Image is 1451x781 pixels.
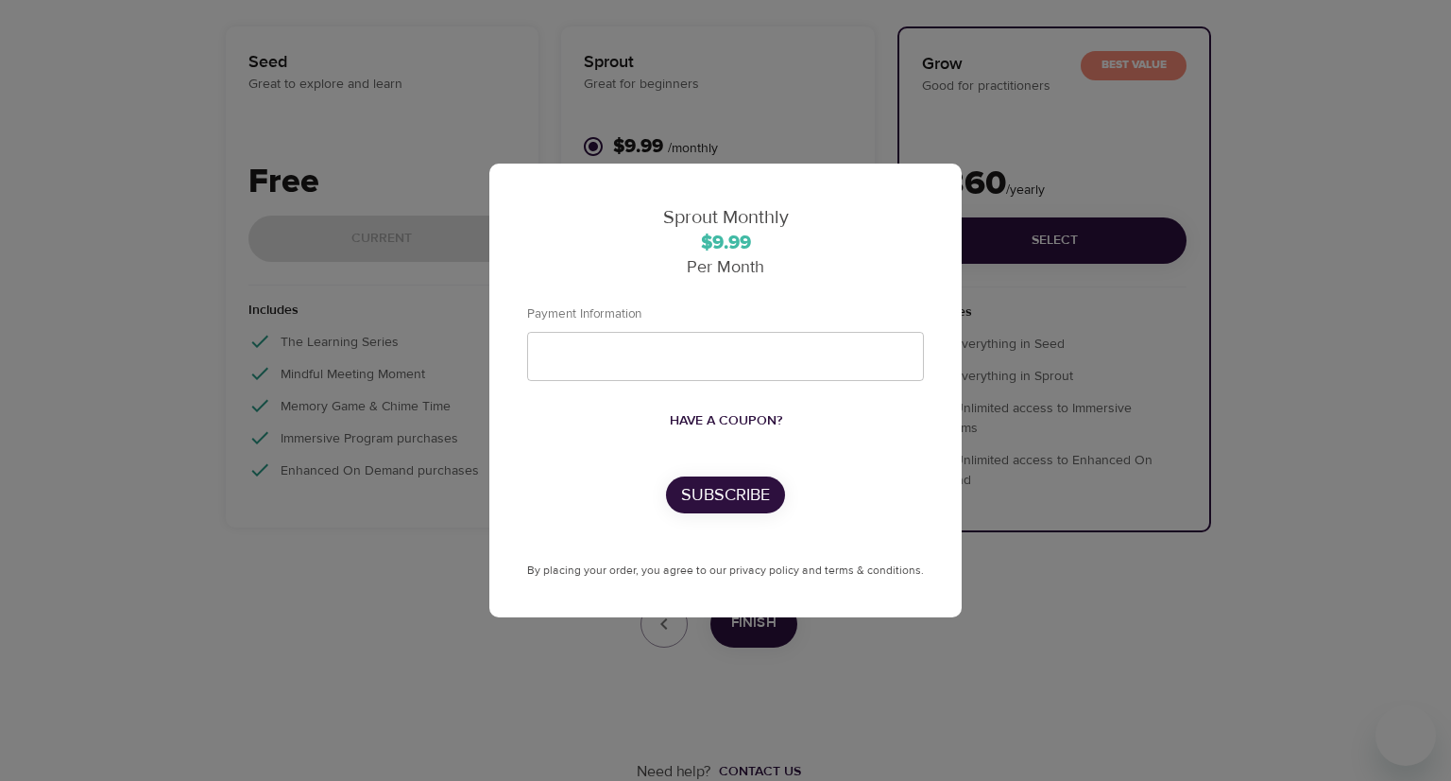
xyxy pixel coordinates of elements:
[527,254,924,280] p: Per Month
[662,404,790,439] button: Have a coupon?
[527,304,825,323] p: Payment Information
[670,409,782,433] span: Have a coupon?
[527,233,924,254] h3: $9.99
[527,563,924,578] span: By placing your order, you agree to our privacy policy and terms & conditions.
[681,482,770,508] p: Subscribe
[666,477,785,513] button: Subscribe
[663,205,789,229] span: Sprout Monthly
[543,348,908,365] iframe: Secure card payment input frame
